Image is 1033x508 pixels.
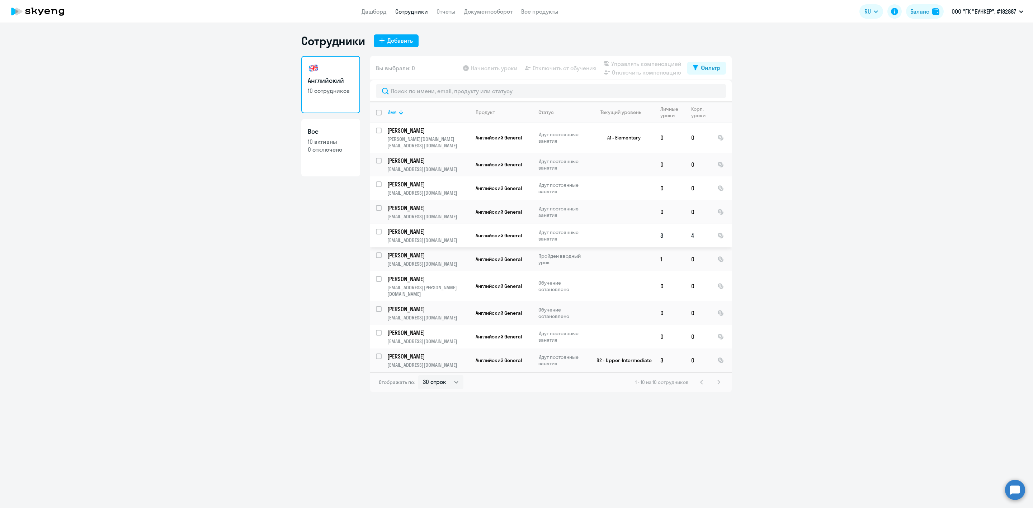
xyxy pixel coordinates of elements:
span: Английский General [476,357,522,364]
p: Идут постоянные занятия [538,131,588,144]
p: Идут постоянные занятия [538,330,588,343]
div: Статус [538,109,588,115]
div: Добавить [387,36,413,45]
p: [EMAIL_ADDRESS][DOMAIN_NAME] [387,362,470,368]
span: Английский General [476,310,522,316]
p: Идут постоянные занятия [538,229,588,242]
span: 1 - 10 из 10 сотрудников [635,379,689,385]
p: Обучение остановлено [538,280,588,293]
div: Статус [538,109,554,115]
button: Фильтр [687,62,726,75]
a: [PERSON_NAME] [387,204,470,212]
button: RU [859,4,883,19]
div: Личные уроки [660,106,680,119]
td: 4 [685,224,712,247]
input: Поиск по имени, email, продукту или статусу [376,84,726,98]
span: Английский General [476,283,522,289]
td: B2 - Upper-Intermediate [588,348,655,372]
p: [PERSON_NAME] [387,275,468,283]
td: 0 [685,153,712,176]
a: Английский10 сотрудников [301,56,360,113]
p: 10 сотрудников [308,87,354,95]
p: [PERSON_NAME] [387,251,468,259]
div: Личные уроки [660,106,685,119]
p: Идут постоянные занятия [538,182,588,195]
div: Имя [387,109,397,115]
a: Отчеты [437,8,456,15]
span: RU [864,7,871,16]
span: Английский General [476,256,522,262]
td: 0 [685,176,712,200]
td: 0 [655,325,685,348]
td: 0 [655,123,685,153]
button: Добавить [374,34,419,47]
p: [EMAIL_ADDRESS][DOMAIN_NAME] [387,314,470,321]
a: Сотрудники [395,8,428,15]
a: [PERSON_NAME] [387,275,470,283]
h1: Сотрудники [301,34,365,48]
a: [PERSON_NAME] [387,127,470,134]
a: [PERSON_NAME] [387,251,470,259]
a: Дашборд [362,8,387,15]
td: 3 [655,348,685,372]
td: 1 [655,247,685,271]
span: Английский General [476,209,522,215]
div: Корп. уроки [691,106,707,119]
div: Корп. уроки [691,106,711,119]
td: 0 [685,247,712,271]
p: Обучение остановлено [538,307,588,319]
span: Английский General [476,333,522,340]
h3: Все [308,127,354,136]
a: [PERSON_NAME] [387,180,470,188]
p: Идут постоянные занятия [538,205,588,218]
p: [PERSON_NAME] [387,157,468,165]
p: [PERSON_NAME] [387,305,468,313]
p: Идут постоянные занятия [538,158,588,171]
td: 0 [685,348,712,372]
p: [EMAIL_ADDRESS][DOMAIN_NAME] [387,166,470,172]
p: [EMAIL_ADDRESS][DOMAIN_NAME] [387,237,470,243]
td: 0 [685,200,712,224]
span: Английский General [476,232,522,239]
a: Все10 активны0 отключено [301,119,360,176]
td: 0 [685,271,712,301]
span: Английский General [476,134,522,141]
p: [EMAIL_ADDRESS][DOMAIN_NAME] [387,338,470,345]
td: 0 [655,301,685,325]
span: Отображать по: [379,379,415,385]
img: balance [932,8,939,15]
p: 10 активны [308,138,354,146]
p: [EMAIL_ADDRESS][PERSON_NAME][DOMAIN_NAME] [387,284,470,297]
p: ООО "ГК "БУНКЕР", #182887 [952,7,1016,16]
a: [PERSON_NAME] [387,329,470,337]
button: ООО "ГК "БУНКЕР", #182887 [948,3,1027,20]
td: A1 - Elementary [588,123,655,153]
span: Английский General [476,161,522,168]
p: [PERSON_NAME] [387,180,468,188]
p: [EMAIL_ADDRESS][DOMAIN_NAME] [387,261,470,267]
p: [PERSON_NAME][DOMAIN_NAME][EMAIL_ADDRESS][DOMAIN_NAME] [387,136,470,149]
button: Балансbalance [906,4,944,19]
p: [PERSON_NAME] [387,204,468,212]
td: 3 [655,224,685,247]
p: [PERSON_NAME] [387,352,468,360]
a: Документооборот [464,8,513,15]
a: [PERSON_NAME] [387,352,470,360]
td: 0 [685,123,712,153]
div: Продукт [476,109,532,115]
div: Текущий уровень [594,109,654,115]
p: [PERSON_NAME] [387,127,468,134]
td: 0 [685,301,712,325]
a: [PERSON_NAME] [387,228,470,236]
td: 0 [655,271,685,301]
td: 0 [655,176,685,200]
div: Текущий уровень [600,109,641,115]
p: [PERSON_NAME] [387,228,468,236]
td: 0 [655,200,685,224]
p: [EMAIL_ADDRESS][DOMAIN_NAME] [387,213,470,220]
div: Продукт [476,109,495,115]
a: [PERSON_NAME] [387,157,470,165]
div: Баланс [910,7,929,16]
span: Вы выбрали: 0 [376,64,415,72]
